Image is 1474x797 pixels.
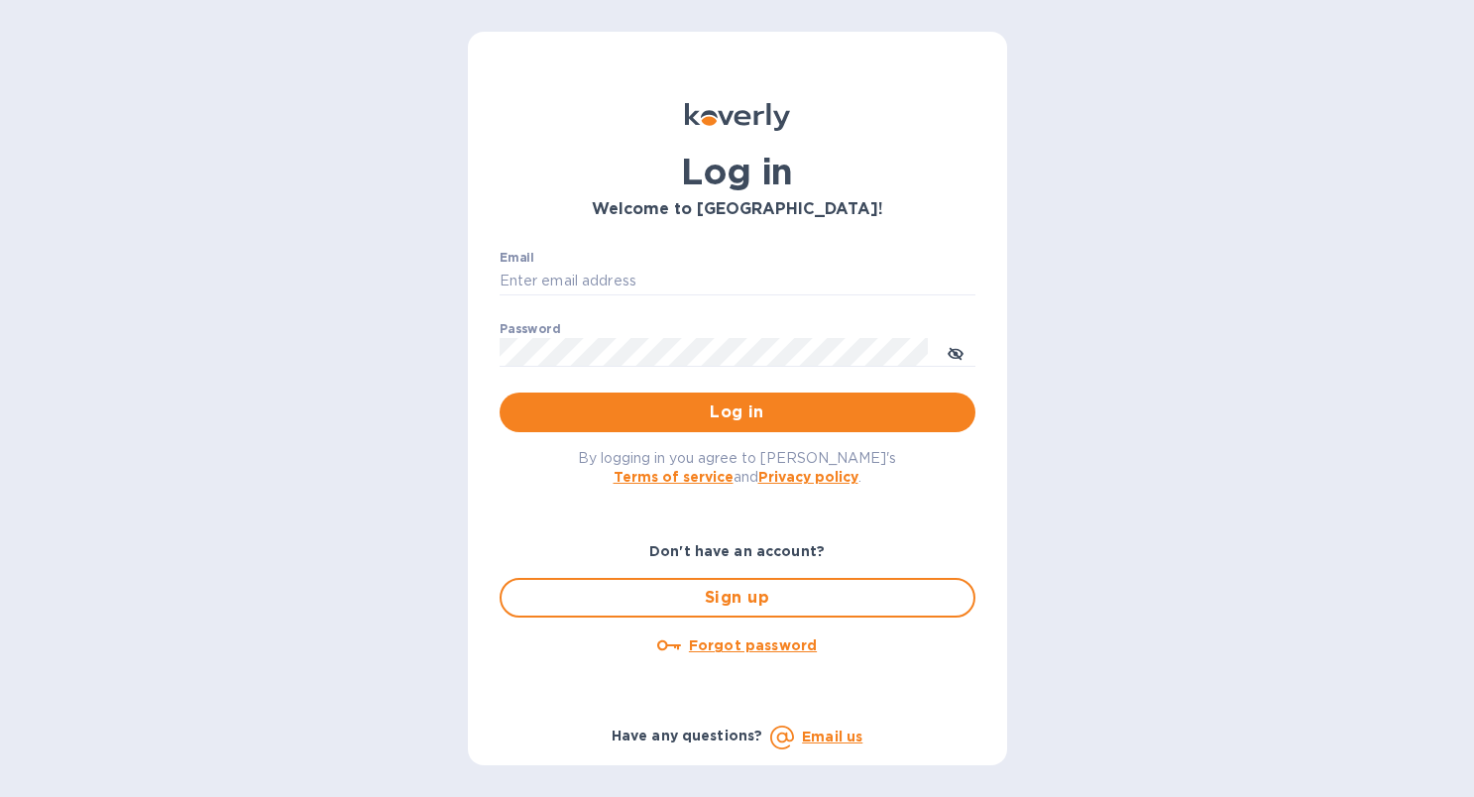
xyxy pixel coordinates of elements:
h3: Welcome to [GEOGRAPHIC_DATA]! [500,200,975,219]
a: Privacy policy [758,469,858,485]
a: Terms of service [614,469,734,485]
img: Koverly [685,103,790,131]
span: By logging in you agree to [PERSON_NAME]'s and . [578,450,896,485]
button: Log in [500,393,975,432]
a: Email us [802,729,862,744]
input: Enter email address [500,267,975,296]
b: Have any questions? [612,728,763,743]
b: Don't have an account? [649,543,825,559]
h1: Log in [500,151,975,192]
label: Password [500,323,560,335]
button: Sign up [500,578,975,618]
u: Forgot password [689,637,817,653]
label: Email [500,252,534,264]
button: toggle password visibility [936,332,975,372]
span: Sign up [517,586,958,610]
span: Log in [515,400,960,424]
